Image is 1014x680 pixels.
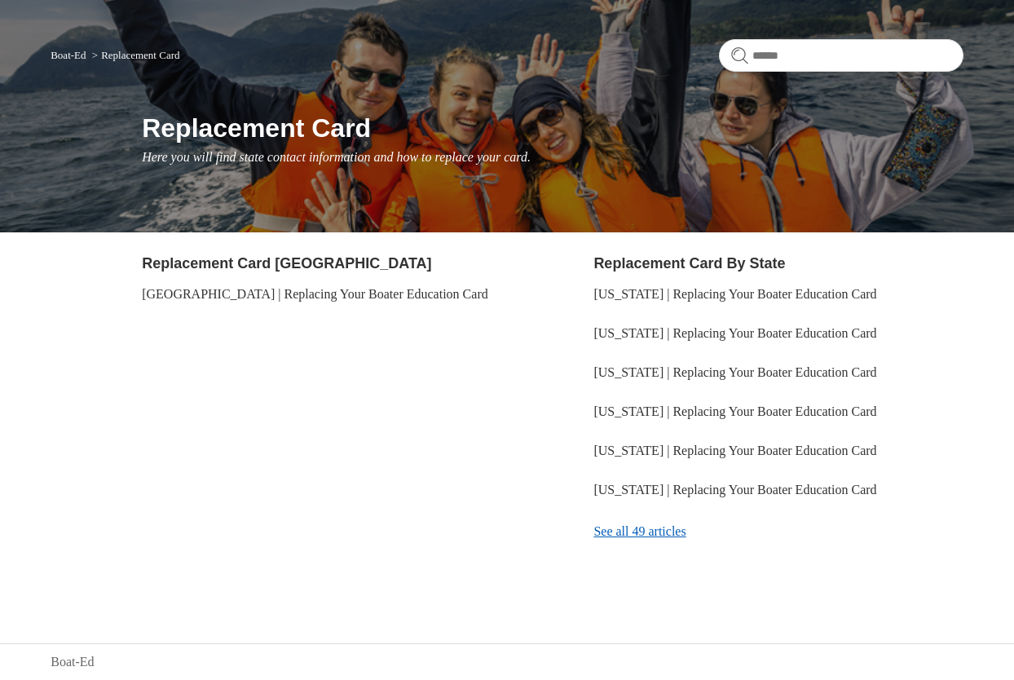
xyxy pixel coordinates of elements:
[593,365,876,379] a: [US_STATE] | Replacing Your Boater Education Card
[142,287,488,301] a: [GEOGRAPHIC_DATA] | Replacing Your Boater Education Card
[51,49,86,61] a: Boat-Ed
[593,255,785,272] a: Replacement Card By State
[593,287,876,301] a: [US_STATE] | Replacing Your Boater Education Card
[593,483,876,497] a: [US_STATE] | Replacing Your Boater Education Card
[719,39,963,72] input: Search
[51,49,89,61] li: Boat-Ed
[593,510,963,554] a: See all 49 articles
[142,148,963,167] p: Here you will find state contact information and how to replace your card.
[142,255,431,272] a: Replacement Card [GEOGRAPHIC_DATA]
[51,652,94,672] a: Boat-Ed
[593,326,876,340] a: [US_STATE] | Replacing Your Boater Education Card
[89,49,180,61] li: Replacement Card
[593,444,876,457] a: [US_STATE] | Replacing Your Boater Education Card
[593,404,876,418] a: [US_STATE] | Replacing Your Boater Education Card
[142,108,963,148] h1: Replacement Card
